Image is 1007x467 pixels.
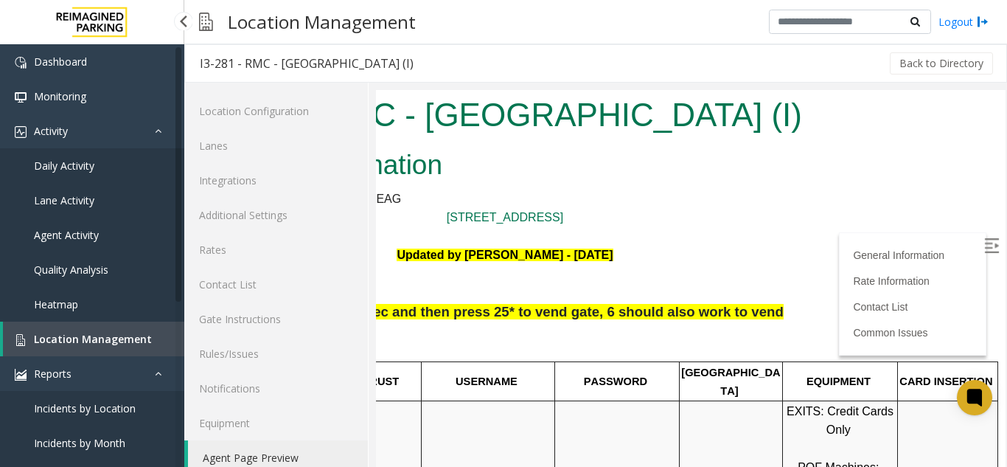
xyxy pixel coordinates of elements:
[305,277,404,308] span: [GEOGRAPHIC_DATA]
[977,14,989,30] img: logout
[184,406,368,440] a: Equipment
[477,237,551,249] a: Common Issues
[184,336,368,371] a: Rules/Issues
[200,54,414,73] div: I3-281 - RMC - [GEOGRAPHIC_DATA] (I)
[411,315,520,347] span: EXITS: Credit Cards Only
[199,4,213,40] img: pageIcon
[34,124,68,138] span: Activity
[184,267,368,302] a: Contact List
[184,163,368,198] a: Integrations
[80,286,142,297] span: USERNAME
[220,4,423,40] h3: Location Management
[184,302,368,336] a: Gate Instructions
[15,126,27,138] img: 'icon'
[208,286,271,297] span: PASSWORD
[477,211,532,223] a: Contact List
[34,367,72,381] span: Reports
[34,401,136,415] span: Incidents by Location
[422,371,503,384] span: POF Machines:
[477,159,568,171] a: General Information
[477,185,554,197] a: Rate Information
[34,263,108,277] span: Quality Analysis
[184,232,368,267] a: Rates
[15,91,27,103] img: 'icon'
[523,286,616,297] span: CARD INSERTION
[34,228,99,242] span: Agent Activity
[34,332,152,346] span: Location Management
[71,121,187,134] a: [STREET_ADDRESS]
[525,381,621,412] span: stripe down to the right
[608,148,623,163] img: Open/Close Sidebar Menu
[34,89,86,103] span: Monitoring
[938,14,989,30] a: Logout
[34,297,78,311] span: Heatmap
[15,57,27,69] img: 'icon'
[890,52,993,75] button: Back to Directory
[34,159,94,173] span: Daily Activity
[3,322,184,356] a: Location Management
[21,159,237,171] font: Updated by [PERSON_NAME] - [DATE]
[184,198,368,232] a: Additional Settings
[184,371,368,406] a: Notifications
[34,193,94,207] span: Lane Activity
[184,128,368,163] a: Lanes
[431,286,495,297] span: EQUIPMENT
[34,436,125,450] span: Incidents by Month
[184,94,368,128] a: Location Configuration
[15,369,27,381] img: 'icon'
[15,334,27,346] img: 'icon'
[34,55,87,69] span: Dashboard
